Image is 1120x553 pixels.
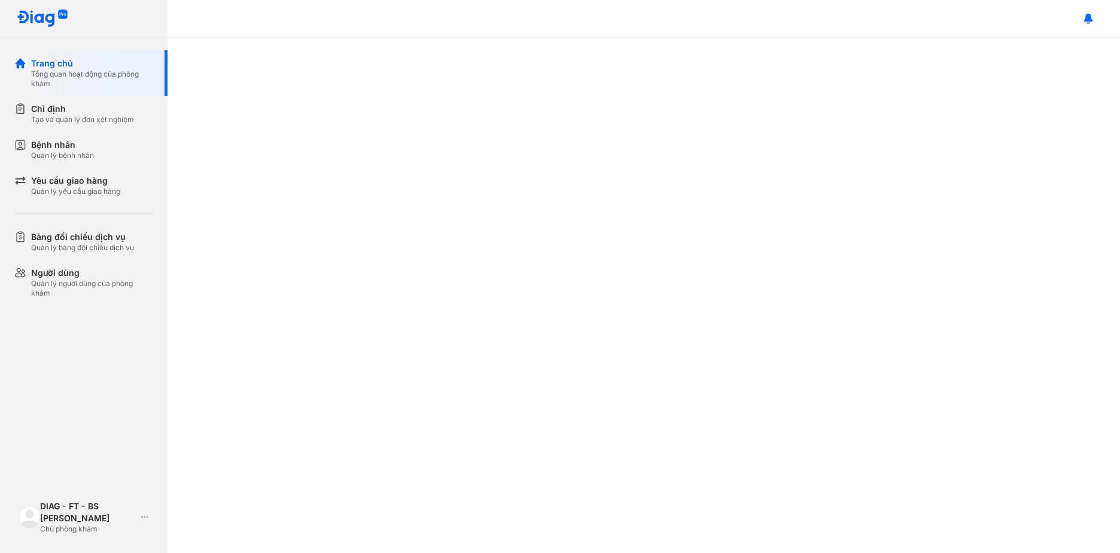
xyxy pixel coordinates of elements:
div: Quản lý bảng đối chiếu dịch vụ [31,243,134,253]
img: logo [17,10,68,28]
div: Chủ phòng khám [40,524,136,534]
img: logo [19,506,40,527]
div: Quản lý người dùng của phòng khám [31,279,153,298]
div: Người dùng [31,267,153,279]
div: Trang chủ [31,57,153,69]
div: Yêu cầu giao hàng [31,175,120,187]
div: Quản lý yêu cầu giao hàng [31,187,120,196]
div: Tổng quan hoạt động của phòng khám [31,69,153,89]
div: Quản lý bệnh nhân [31,151,94,160]
div: Bệnh nhân [31,139,94,151]
div: DIAG - FT - BS [PERSON_NAME] [40,500,136,524]
div: Bảng đối chiếu dịch vụ [31,231,134,243]
div: Chỉ định [31,103,134,115]
div: Tạo và quản lý đơn xét nghiệm [31,115,134,124]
